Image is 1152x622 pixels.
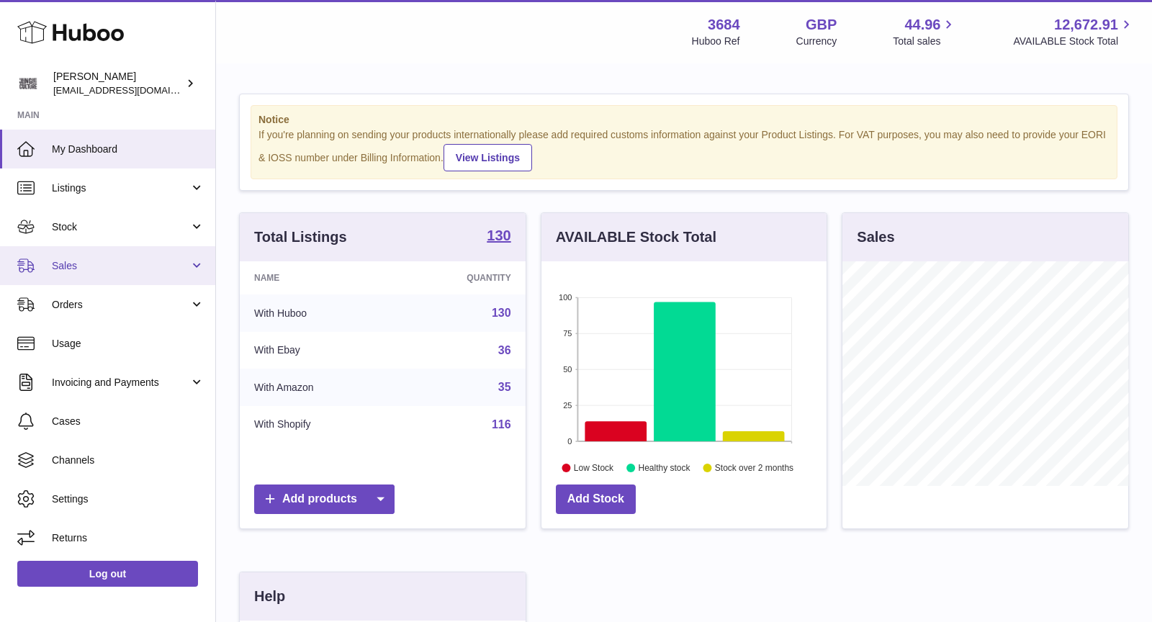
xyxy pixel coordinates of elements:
span: Total sales [893,35,957,48]
strong: Notice [258,113,1110,127]
text: Healthy stock [638,463,690,473]
text: 50 [563,365,572,374]
span: Returns [52,531,204,545]
h3: AVAILABLE Stock Total [556,227,716,247]
strong: 3684 [708,15,740,35]
a: Log out [17,561,198,587]
span: Listings [52,181,189,195]
strong: 130 [487,228,510,243]
text: 25 [563,401,572,410]
div: If you're planning on sending your products internationally please add required customs informati... [258,128,1110,171]
a: 130 [487,228,510,245]
span: Cases [52,415,204,428]
a: View Listings [444,144,532,171]
span: My Dashboard [52,143,204,156]
th: Quantity [396,261,526,294]
span: Invoicing and Payments [52,376,189,389]
text: 0 [567,437,572,446]
td: With Amazon [240,369,396,406]
h3: Sales [857,227,894,247]
td: With Huboo [240,294,396,332]
a: 12,672.91 AVAILABLE Stock Total [1013,15,1135,48]
text: 100 [559,293,572,302]
text: Low Stock [574,463,614,473]
td: With Shopify [240,406,396,443]
span: Settings [52,492,204,506]
a: 35 [498,381,511,393]
a: 130 [492,307,511,319]
span: Sales [52,259,189,273]
span: Orders [52,298,189,312]
a: Add Stock [556,484,636,514]
span: Channels [52,454,204,467]
img: theinternationalventure@gmail.com [17,73,39,94]
a: 116 [492,418,511,431]
td: With Ebay [240,332,396,369]
span: Usage [52,337,204,351]
div: [PERSON_NAME] [53,70,183,97]
text: 75 [563,329,572,338]
a: Add products [254,484,395,514]
div: Currency [796,35,837,48]
span: 44.96 [904,15,940,35]
div: Huboo Ref [692,35,740,48]
a: 36 [498,344,511,356]
span: [EMAIL_ADDRESS][DOMAIN_NAME] [53,84,212,96]
span: 12,672.91 [1054,15,1118,35]
h3: Help [254,587,285,606]
th: Name [240,261,396,294]
h3: Total Listings [254,227,347,247]
text: Stock over 2 months [715,463,793,473]
span: AVAILABLE Stock Total [1013,35,1135,48]
span: Stock [52,220,189,234]
a: 44.96 Total sales [893,15,957,48]
strong: GBP [806,15,837,35]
